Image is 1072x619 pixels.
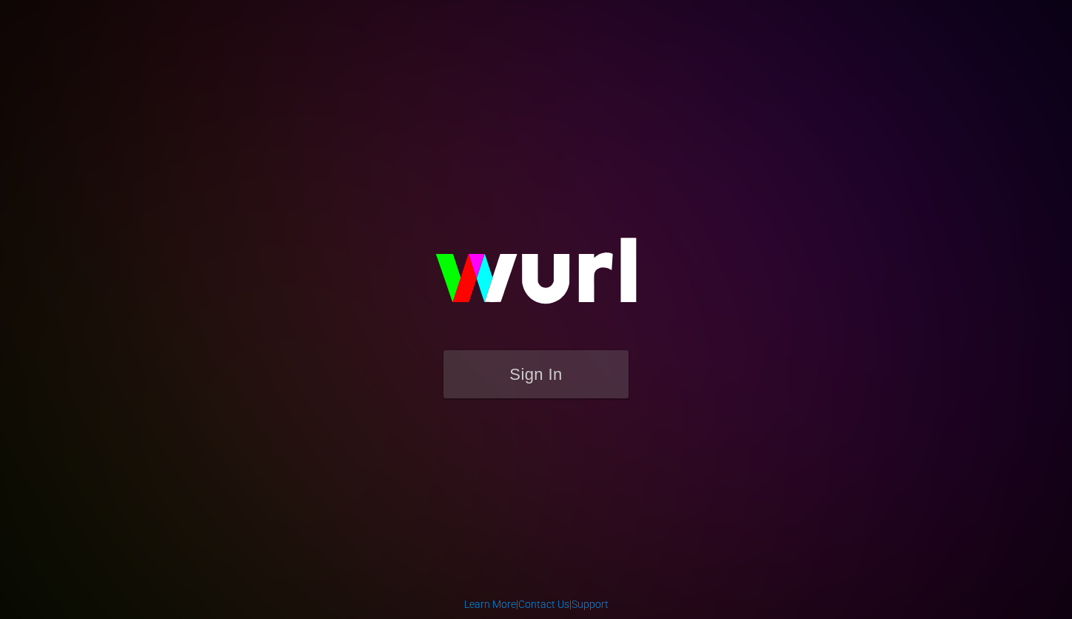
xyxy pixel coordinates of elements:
[388,206,684,349] img: wurl-logo-on-black-223613ac3d8ba8fe6dc639794a292ebdb59501304c7dfd60c99c58986ef67473.svg
[464,598,516,610] a: Learn More
[464,597,609,612] div: | |
[443,350,629,398] button: Sign In
[518,598,569,610] a: Contact Us
[572,598,609,610] a: Support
